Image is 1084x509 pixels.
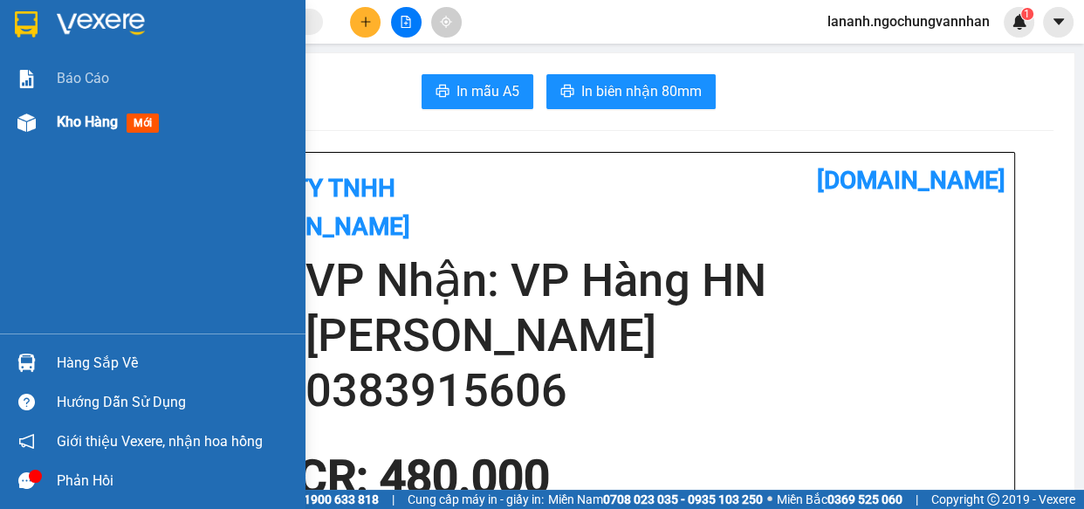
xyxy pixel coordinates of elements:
span: Cung cấp máy in - giấy in: [408,490,544,509]
strong: 1900 633 818 [304,492,379,506]
span: Giới thiệu Vexere, nhận hoa hồng [57,430,263,452]
button: file-add [391,7,422,38]
span: lananh.ngochungvannhan [813,10,1004,32]
span: In biên nhận 80mm [581,80,702,102]
div: Phản hồi [57,468,292,494]
span: printer [436,84,449,100]
span: | [916,490,918,509]
strong: 0708 023 035 - 0935 103 250 [603,492,763,506]
b: Công ty TNHH [PERSON_NAME] [222,174,410,241]
button: caret-down [1043,7,1074,38]
span: notification [18,433,35,450]
button: plus [350,7,381,38]
b: [DOMAIN_NAME] [817,166,1005,195]
h2: [PERSON_NAME] [305,308,1005,363]
span: message [18,472,35,489]
h2: 0383915606 [305,363,1005,418]
span: printer [560,84,574,100]
sup: 1 [1021,8,1033,20]
span: CR : 480.000 [297,451,550,505]
div: Hàng sắp về [57,350,292,376]
span: | [392,490,394,509]
button: printerIn mẫu A5 [422,74,533,109]
span: Báo cáo [57,67,109,89]
div: Hướng dẫn sử dụng [57,389,292,416]
span: Miền Bắc [777,490,902,509]
h2: VP Nhận: VP Hàng HN [305,253,1005,308]
strong: 0369 525 060 [827,492,902,506]
img: warehouse-icon [17,113,36,132]
img: logo-vxr [15,11,38,38]
span: aim [440,16,452,28]
span: file-add [400,16,412,28]
span: caret-down [1051,14,1067,30]
button: aim [431,7,462,38]
span: copyright [987,493,999,506]
span: ⚪️ [767,496,772,503]
span: In mẫu A5 [456,80,519,102]
span: 1 [1024,8,1030,20]
img: icon-new-feature [1012,14,1027,30]
span: Kho hàng [57,113,118,130]
span: Miền Nam [548,490,763,509]
button: printerIn biên nhận 80mm [546,74,716,109]
span: question-circle [18,394,35,410]
img: solution-icon [17,70,36,88]
img: warehouse-icon [17,354,36,372]
span: plus [360,16,372,28]
span: mới [127,113,159,133]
